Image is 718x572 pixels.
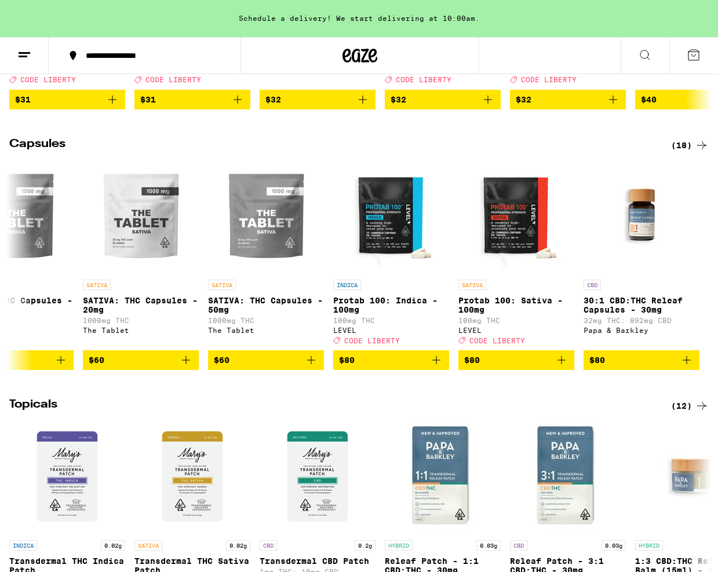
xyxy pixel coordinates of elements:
[9,138,652,152] h2: Capsules
[83,158,199,350] a: Open page for SATIVA: THC Capsules - 20mg from The Tablet
[208,158,324,274] img: The Tablet - SATIVA: THC Capsules - 50mg
[476,540,501,551] p: 0.03g
[1,1,633,84] button: Redirect to URL
[584,158,699,350] a: Open page for 30:1 CBD:THC Releaf Capsules - 30mg from Papa & Barkley
[333,350,449,370] button: Add to bag
[83,158,199,274] img: The Tablet - SATIVA: THC Capsules - 20mg
[15,95,31,104] span: $31
[641,95,657,104] span: $40
[584,317,699,324] p: 32mg THC: 892mg CBD
[208,296,324,314] p: SATIVA: THC Capsules - 50mg
[333,327,449,334] div: LEVEL
[671,399,709,413] a: (12)
[385,90,501,109] button: Add to bag
[458,280,486,290] p: SATIVA
[83,327,199,334] div: The Tablet
[584,158,699,274] img: Papa & Barkley - 30:1 CBD:THC Releaf Capsules - 30mg
[458,327,574,334] div: LEVEL
[521,76,577,84] span: CODE LIBERTY
[385,419,501,534] img: Papa & Barkley - Releaf Patch - 1:1 CBD:THC - 30mg
[83,317,199,324] p: 1000mg THC
[589,355,605,365] span: $80
[333,158,449,350] a: Open page for Protab 100: Indica - 100mg from LEVEL
[458,296,574,314] p: Protab 100: Sativa - 100mg
[208,317,324,324] p: 1000mg THC
[9,540,37,551] p: INDICA
[671,138,709,152] a: (18)
[260,540,277,551] p: CBD
[510,90,626,109] button: Add to bag
[584,350,699,370] button: Add to bag
[458,158,574,274] img: LEVEL - Protab 100: Sativa - 100mg
[145,76,201,84] span: CODE LIBERTY
[391,95,406,104] span: $32
[510,419,626,534] img: Papa & Barkley - Releaf Patch - 3:1 CBD:THC - 30mg
[458,158,574,350] a: Open page for Protab 100: Sativa - 100mg from LEVEL
[339,355,355,365] span: $80
[214,355,229,365] span: $60
[333,280,361,290] p: INDICA
[584,296,699,314] p: 30:1 CBD:THC Releaf Capsules - 30mg
[83,296,199,314] p: SATIVA: THC Capsules - 20mg
[602,540,626,551] p: 0.03g
[584,327,699,334] div: Papa & Barkley
[469,337,525,344] span: CODE LIBERTY
[9,419,125,534] img: Mary's Medicinals - Transdermal THC Indica Patch
[385,540,413,551] p: HYBRID
[20,76,76,84] span: CODE LIBERTY
[333,158,449,274] img: LEVEL - Protab 100: Indica - 100mg
[458,350,574,370] button: Add to bag
[9,90,125,109] button: Add to bag
[83,280,111,290] p: SATIVA
[458,317,574,324] p: 100mg THC
[134,90,250,109] button: Add to bag
[355,540,376,551] p: 0.2g
[396,76,451,84] span: CODE LIBERTY
[510,540,527,551] p: CBD
[333,317,449,324] p: 100mg THC
[635,540,663,551] p: HYBRID
[584,280,601,290] p: CBD
[516,95,531,104] span: $32
[333,296,449,314] p: Protab 100: Indica - 100mg
[9,399,652,413] h2: Topicals
[260,419,376,534] img: Mary's Medicinals - Transdermal CBD Patch
[260,556,376,566] p: Transdermal CBD Patch
[101,540,125,551] p: 0.02g
[208,280,236,290] p: SATIVA
[226,540,250,551] p: 0.02g
[134,540,162,551] p: SATIVA
[265,95,281,104] span: $32
[7,8,83,17] span: Hi. Need any help?
[344,337,400,344] span: CODE LIBERTY
[134,419,250,534] img: Mary's Medicinals - Transdermal THC Sativa Patch
[260,90,376,109] button: Add to bag
[208,327,324,334] div: The Tablet
[83,350,199,370] button: Add to bag
[140,95,156,104] span: $31
[89,355,104,365] span: $60
[208,158,324,350] a: Open page for SATIVA: THC Capsules - 50mg from The Tablet
[208,350,324,370] button: Add to bag
[464,355,480,365] span: $80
